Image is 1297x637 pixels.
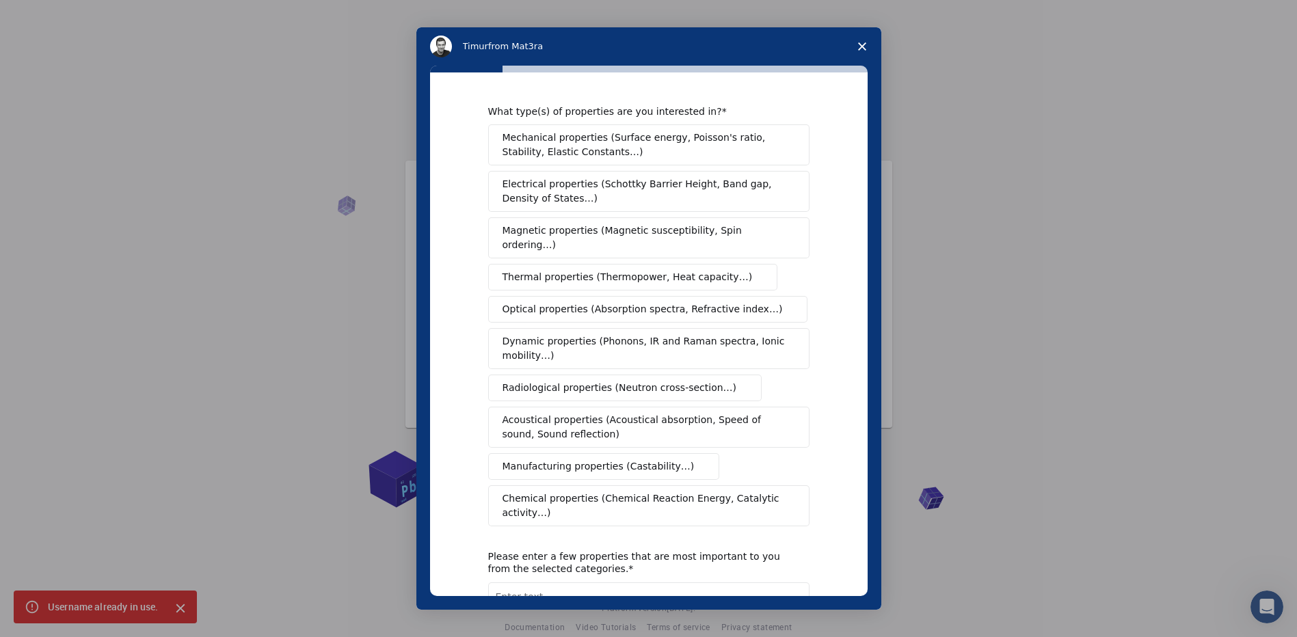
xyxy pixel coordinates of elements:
[488,171,810,212] button: Electrical properties (Schottky Barrier Height, Band gap, Density of States…)
[503,270,753,284] span: Thermal properties (Thermopower, Heat capacity…)
[488,453,720,480] button: Manufacturing properties (Castability…)
[430,36,452,57] img: Profile image for Timur
[503,334,786,363] span: Dynamic properties (Phonons, IR and Raman spectra, Ionic mobility…)
[488,328,810,369] button: Dynamic properties (Phonons, IR and Raman spectra, Ionic mobility…)
[488,407,810,448] button: Acoustical properties (Acoustical absorption, Speed of sound, Sound reflection)
[488,105,789,118] div: What type(s) of properties are you interested in?
[503,491,786,520] span: Chemical properties (Chemical Reaction Energy, Catalytic activity…)
[503,302,783,316] span: Optical properties (Absorption spectra, Refractive index…)
[503,177,787,206] span: Electrical properties (Schottky Barrier Height, Band gap, Density of States…)
[27,10,77,22] span: Support
[503,223,785,252] span: Magnetic properties (Magnetic susceptibility, Spin ordering…)
[488,485,810,526] button: Chemical properties (Chemical Reaction Energy, Catalytic activity…)
[463,41,488,51] span: Timur
[488,217,810,258] button: Magnetic properties (Magnetic susceptibility, Spin ordering…)
[503,131,788,159] span: Mechanical properties (Surface energy, Poisson's ratio, Stability, Elastic Constants…)
[488,296,808,323] button: Optical properties (Absorption spectra, Refractive index…)
[843,27,881,66] span: Close survey
[488,375,762,401] button: Radiological properties (Neutron cross-section…)
[488,124,810,165] button: Mechanical properties (Surface energy, Poisson's ratio, Stability, Elastic Constants…)
[503,459,695,474] span: Manufacturing properties (Castability…)
[488,41,543,51] span: from Mat3ra
[488,550,789,575] div: Please enter a few properties that are most important to you from the selected categories.
[503,381,737,395] span: Radiological properties (Neutron cross-section…)
[488,264,778,290] button: Thermal properties (Thermopower, Heat capacity…)
[503,413,787,442] span: Acoustical properties (Acoustical absorption, Speed of sound, Sound reflection)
